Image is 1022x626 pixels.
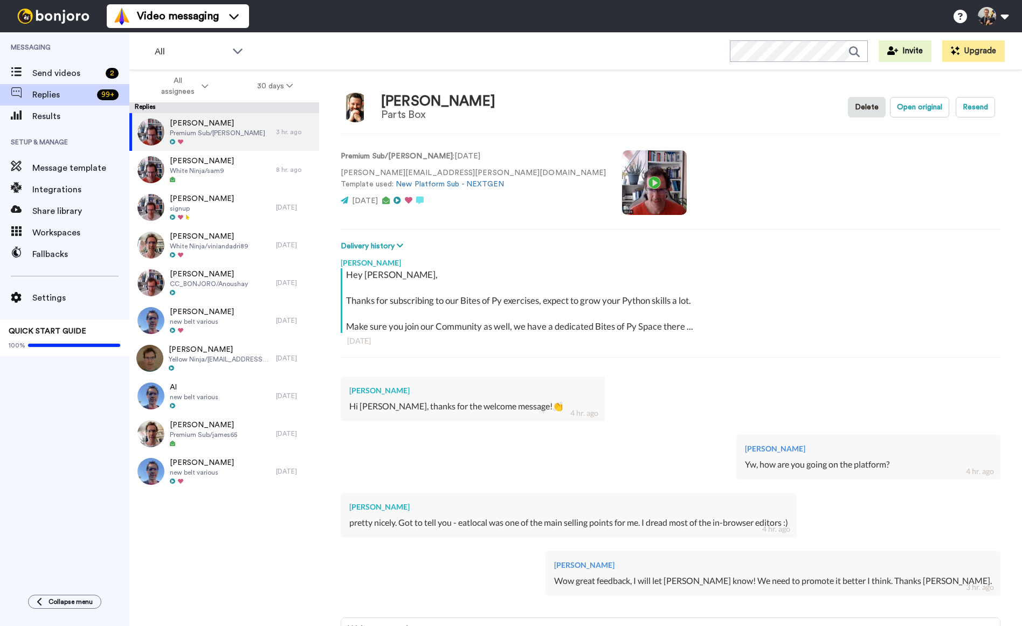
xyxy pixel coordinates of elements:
span: [PERSON_NAME] [170,118,265,129]
a: [PERSON_NAME]White Ninja/sam98 hr. ago [129,151,319,189]
span: Settings [32,291,129,304]
span: new belt various [170,317,234,326]
img: bj-logo-header-white.svg [13,9,94,24]
span: Al [170,382,218,393]
div: [DATE] [276,241,314,249]
span: [PERSON_NAME] [170,420,237,430]
button: 30 days [233,76,317,96]
div: Wow great feedback, I will let [PERSON_NAME] know! We need to promote it better I think. Thanks [... [554,575,992,587]
div: [PERSON_NAME] [349,385,596,396]
div: [DATE] [276,429,314,438]
span: White Ninja/sam9 [170,166,234,175]
span: Results [32,110,129,123]
img: 39bf2859-18cd-408e-a736-e47ab30efbe0-thumb.jpg [137,156,164,183]
span: QUICK START GUIDE [9,328,86,335]
div: 3 hr. ago [276,128,314,136]
div: [DATE] [276,279,314,287]
button: Delete [848,97,886,117]
div: Hey [PERSON_NAME], Thanks for subscribing to our Bites of Py exercises, expect to grow your Pytho... [346,268,998,333]
p: [PERSON_NAME][EMAIL_ADDRESS][PERSON_NAME][DOMAIN_NAME] Template used: [341,168,606,190]
div: 8 hr. ago [276,165,314,174]
div: [DATE] [276,203,314,212]
button: All assignees [132,71,233,101]
span: [PERSON_NAME] [170,156,234,166]
img: 5c65533e-4c9f-40a4-973f-5562398c4f2d-thumb.jpg [137,307,164,334]
div: [DATE] [347,336,994,346]
span: Video messaging [137,9,219,24]
span: Collapse menu [49,597,93,606]
img: 3bc4fa69-c9ed-472d-a0cc-16086dff46d1-thumb.jpg [137,119,164,145]
div: [PERSON_NAME] [349,502,788,512]
span: Share library [32,205,129,218]
span: [PERSON_NAME] [170,193,234,204]
div: [DATE] [276,467,314,476]
span: Message template [32,162,129,175]
div: 2 [106,68,119,79]
div: [DATE] [276,316,314,325]
img: d1d50f06-ae92-4189-b9cd-17a6ab2c872c-thumb.jpg [137,232,164,259]
img: c77b8c34-0ae7-428d-9ddc-7ba8bfb5b8cc-thumb.jpg [137,269,164,296]
button: Collapse menu [28,595,101,609]
div: 4 hr. ago [570,408,598,419]
span: Workspaces [32,226,129,239]
span: 100% [9,341,25,350]
button: Open original [890,97,949,117]
div: Replies [129,102,319,113]
a: [PERSON_NAME]signup[DATE] [129,189,319,226]
span: [PERSON_NAME] [169,344,271,355]
img: 5c65533e-4c9f-40a4-973f-5562398c4f2d-thumb.jpg [137,458,164,485]
div: 4 hr. ago [762,524,790,534]
img: Image of Danielbogdanov [341,93,370,122]
button: Invite [879,40,931,62]
div: [PERSON_NAME] [745,443,992,454]
span: Fallbacks [32,248,129,261]
span: Yellow Ninja/[EMAIL_ADDRESS][DOMAIN_NAME] [169,355,271,364]
div: [PERSON_NAME] [341,252,1000,268]
div: [DATE] [276,392,314,400]
div: pretty nicely. Got to tell you - eatlocal was one of the main selling points for me. I dread most... [349,517,788,529]
span: CC_BONJORO/Anoushay [170,280,248,288]
div: [DATE] [276,354,314,363]
span: All [155,45,227,58]
span: [PERSON_NAME] [170,231,248,242]
span: [PERSON_NAME] [170,457,234,468]
img: 5c65533e-4c9f-40a4-973f-5562398c4f2d-thumb.jpg [137,382,164,409]
img: vm-color.svg [113,8,130,25]
div: Hi [PERSON_NAME], thanks for the welcome message!👏 [349,400,596,413]
img: a9bf945d-61f4-4b59-8a8b-c3706c452e4d-thumb.jpg [136,345,163,372]
div: [PERSON_NAME] [381,94,495,109]
a: [PERSON_NAME]Yellow Ninja/[EMAIL_ADDRESS][DOMAIN_NAME][DATE] [129,339,319,377]
a: [PERSON_NAME]Premium Sub/[PERSON_NAME]3 hr. ago [129,113,319,151]
div: 99 + [97,89,119,100]
span: [DATE] [352,197,378,205]
a: [PERSON_NAME]Premium Sub/james65[DATE] [129,415,319,453]
a: [PERSON_NAME]new belt various[DATE] [129,302,319,339]
strong: Premium Sub/[PERSON_NAME] [341,152,453,160]
span: Integrations [32,183,129,196]
span: Send videos [32,67,101,80]
button: Resend [956,97,995,117]
img: 548f08b9-2fd5-43fe-8916-afcc7ef314e1-thumb.jpg [137,420,164,447]
span: All assignees [156,75,199,97]
span: new belt various [170,393,218,401]
span: signup [170,204,234,213]
img: d7ff3949-12ae-4579-97f4-e7c1c2f62a32-thumb.jpg [137,194,164,221]
button: Upgrade [942,40,1005,62]
a: [PERSON_NAME]White Ninja/viniandadri89[DATE] [129,226,319,264]
a: [PERSON_NAME]CC_BONJORO/Anoushay[DATE] [129,264,319,302]
span: Premium Sub/[PERSON_NAME] [170,129,265,137]
span: Premium Sub/james65 [170,430,237,439]
a: New Platform Sub - NEXTGEN [396,180,504,188]
span: White Ninja/viniandadri89 [170,242,248,251]
span: new belt various [170,468,234,477]
div: Yw, how are you going on the platform? [745,458,992,471]
button: Delivery history [341,240,406,252]
span: [PERSON_NAME] [170,307,234,317]
div: 4 hr. ago [966,466,994,477]
p: : [DATE] [341,151,606,162]
a: [PERSON_NAME]new belt various[DATE] [129,453,319,490]
span: Replies [32,88,93,101]
a: Alnew belt various[DATE] [129,377,319,415]
div: 3 hr. ago [966,582,994,593]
